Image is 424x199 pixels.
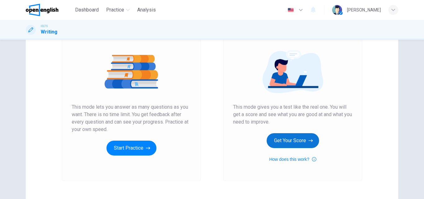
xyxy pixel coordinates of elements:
span: This mode gives you a test like the real one. You will get a score and see what you are good at a... [233,103,352,126]
button: Dashboard [73,4,101,16]
img: Profile picture [332,5,342,15]
span: This mode lets you answer as many questions as you want. There is no time limit. You get feedback... [72,103,191,133]
button: Practice [104,4,132,16]
img: OpenEnglish logo [26,4,58,16]
button: How does this work? [269,156,316,163]
h1: Writing [41,28,57,36]
button: Analysis [135,4,158,16]
img: en [287,8,295,12]
span: IELTS [41,24,48,28]
div: [PERSON_NAME] [347,6,381,14]
button: Get Your Score [267,133,319,148]
span: Analysis [137,6,156,14]
span: Dashboard [75,6,99,14]
a: OpenEnglish logo [26,4,73,16]
span: Practice [106,6,124,14]
button: Start Practice [106,141,156,156]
